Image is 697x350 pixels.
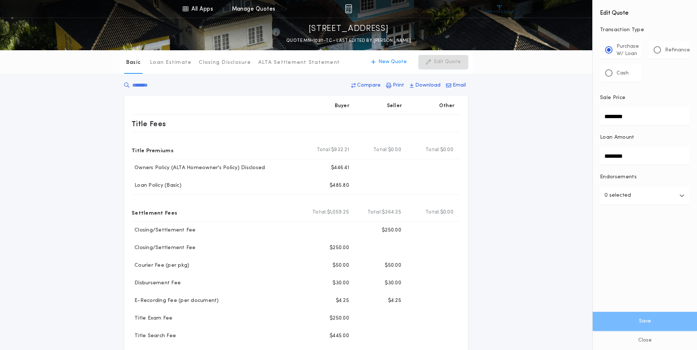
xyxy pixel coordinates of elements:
p: Closing/Settlement Fee [132,244,196,252]
p: Disbursement Fee [132,280,181,287]
p: Seller [387,102,402,110]
button: Compare [349,79,383,92]
p: Loan Amount [600,134,635,141]
b: Total: [373,146,388,154]
button: 0 selected [600,187,690,204]
p: Cash [617,70,629,77]
b: Total: [425,146,440,154]
button: New Quote [364,55,414,69]
p: Print [393,82,404,89]
p: Refinance [665,47,690,54]
p: Title Exam Fee [132,315,173,322]
button: Download [407,79,443,92]
p: 0 selected [604,191,631,200]
p: Settlement Fees [132,207,177,218]
p: $250.00 [330,244,349,252]
span: $0.00 [388,146,401,154]
p: $250.00 [330,315,349,322]
p: Email [453,82,466,89]
p: Owners Policy (ALTA Homeowner's Policy) Disclosed [132,164,265,172]
input: Sale Price [600,107,690,125]
p: Download [415,82,441,89]
p: $4.25 [336,297,349,305]
p: Edit Quote [434,58,461,66]
p: Closing/Settlement Fee [132,227,196,234]
b: Total: [425,209,440,216]
p: $4.25 [388,297,401,305]
p: $30.00 [333,280,349,287]
p: Purchase W/ Loan [617,43,639,58]
input: Loan Amount [600,147,690,165]
p: $50.00 [385,262,401,269]
p: Sale Price [600,94,625,102]
p: Title Search Fee [132,332,176,340]
img: img [345,4,352,13]
p: Endorsements [600,174,690,181]
span: $0.00 [440,209,453,216]
p: Loan Policy (Basic) [132,182,182,189]
button: Close [593,331,697,350]
span: $364.25 [382,209,401,216]
p: $445.00 [330,332,349,340]
span: $932.21 [331,146,349,154]
h4: Edit Quote [600,4,690,18]
p: Compare [357,82,381,89]
p: Other [439,102,455,110]
button: Print [384,79,406,92]
p: Basic [126,59,141,66]
p: Transaction Type [600,26,690,34]
p: ALTA Settlement Statement [258,59,340,66]
span: $0.00 [440,146,453,154]
p: $30.00 [385,280,401,287]
p: [STREET_ADDRESS] [309,23,389,35]
b: Total: [312,209,327,216]
p: $485.80 [330,182,349,189]
p: E-Recording Fee (per document) [132,297,219,305]
p: Title Premiums [132,144,173,156]
button: Email [444,79,468,92]
button: Save [593,312,697,331]
button: Edit Quote [418,55,468,69]
img: vs-icon [486,5,513,12]
p: Loan Estimate [150,59,191,66]
b: Total: [367,209,382,216]
p: Courier Fee (per pkg) [132,262,189,269]
p: New Quote [378,58,407,66]
p: QUOTE MN-10311-TC - LAST EDITED BY [PERSON_NAME] [286,37,411,44]
span: $1,059.25 [327,209,349,216]
p: $50.00 [333,262,349,269]
p: Closing Disclosure [199,59,251,66]
p: $446.41 [331,164,349,172]
p: $250.00 [382,227,401,234]
b: Total: [317,146,331,154]
p: Buyer [335,102,349,110]
p: Title Fees [132,118,166,130]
